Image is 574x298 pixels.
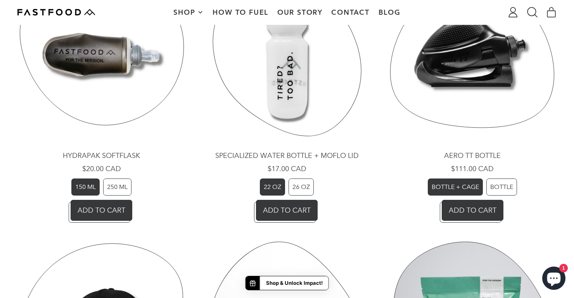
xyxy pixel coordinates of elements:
[107,183,128,191] span: 250 mL
[173,9,197,16] span: Shop
[540,267,568,292] inbox-online-store-chat: Shopify online store chat
[442,200,503,221] button: Add to Cart
[490,183,513,191] span: Bottle
[17,9,95,16] img: Fastfood
[75,183,96,191] span: 150 mL
[264,183,281,191] span: 22 oz
[292,183,310,191] span: 26 oz
[432,183,479,191] span: Bottle + Cage
[256,200,318,221] button: Add to Cart
[71,200,132,221] button: Add to Cart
